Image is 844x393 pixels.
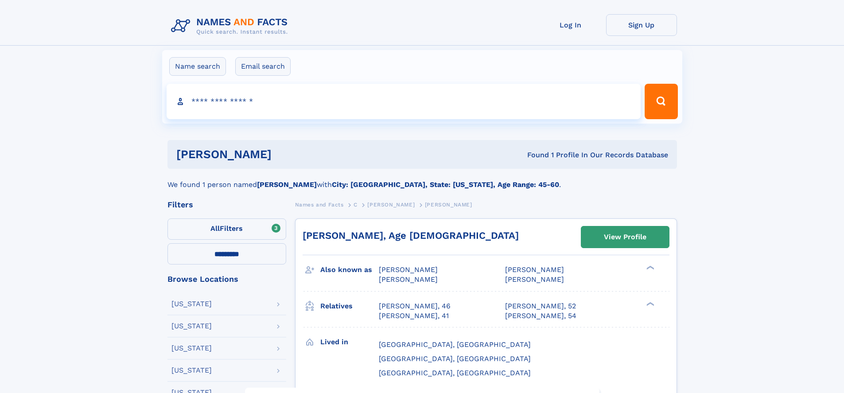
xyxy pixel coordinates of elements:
[379,354,531,363] span: [GEOGRAPHIC_DATA], [GEOGRAPHIC_DATA]
[505,301,576,311] a: [PERSON_NAME], 52
[210,224,220,233] span: All
[171,300,212,307] div: [US_STATE]
[167,84,641,119] input: search input
[171,345,212,352] div: [US_STATE]
[303,230,519,241] a: [PERSON_NAME], Age [DEMOGRAPHIC_DATA]
[171,367,212,374] div: [US_STATE]
[235,57,291,76] label: Email search
[379,311,449,321] a: [PERSON_NAME], 41
[167,14,295,38] img: Logo Names and Facts
[379,340,531,349] span: [GEOGRAPHIC_DATA], [GEOGRAPHIC_DATA]
[295,199,344,210] a: Names and Facts
[604,227,646,247] div: View Profile
[320,335,379,350] h3: Lived in
[367,199,415,210] a: [PERSON_NAME]
[367,202,415,208] span: [PERSON_NAME]
[606,14,677,36] a: Sign Up
[320,262,379,277] h3: Also known as
[581,226,669,248] a: View Profile
[645,84,677,119] button: Search Button
[320,299,379,314] h3: Relatives
[505,311,576,321] a: [PERSON_NAME], 54
[332,180,559,189] b: City: [GEOGRAPHIC_DATA], State: [US_STATE], Age Range: 45-60
[171,323,212,330] div: [US_STATE]
[425,202,472,208] span: [PERSON_NAME]
[167,275,286,283] div: Browse Locations
[505,275,564,284] span: [PERSON_NAME]
[257,180,317,189] b: [PERSON_NAME]
[167,218,286,240] label: Filters
[176,149,400,160] h1: [PERSON_NAME]
[167,169,677,190] div: We found 1 person named with .
[505,265,564,274] span: [PERSON_NAME]
[354,199,358,210] a: C
[379,275,438,284] span: [PERSON_NAME]
[379,265,438,274] span: [PERSON_NAME]
[399,150,668,160] div: Found 1 Profile In Our Records Database
[644,265,655,271] div: ❯
[535,14,606,36] a: Log In
[169,57,226,76] label: Name search
[167,201,286,209] div: Filters
[354,202,358,208] span: C
[379,369,531,377] span: [GEOGRAPHIC_DATA], [GEOGRAPHIC_DATA]
[379,301,451,311] a: [PERSON_NAME], 46
[644,301,655,307] div: ❯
